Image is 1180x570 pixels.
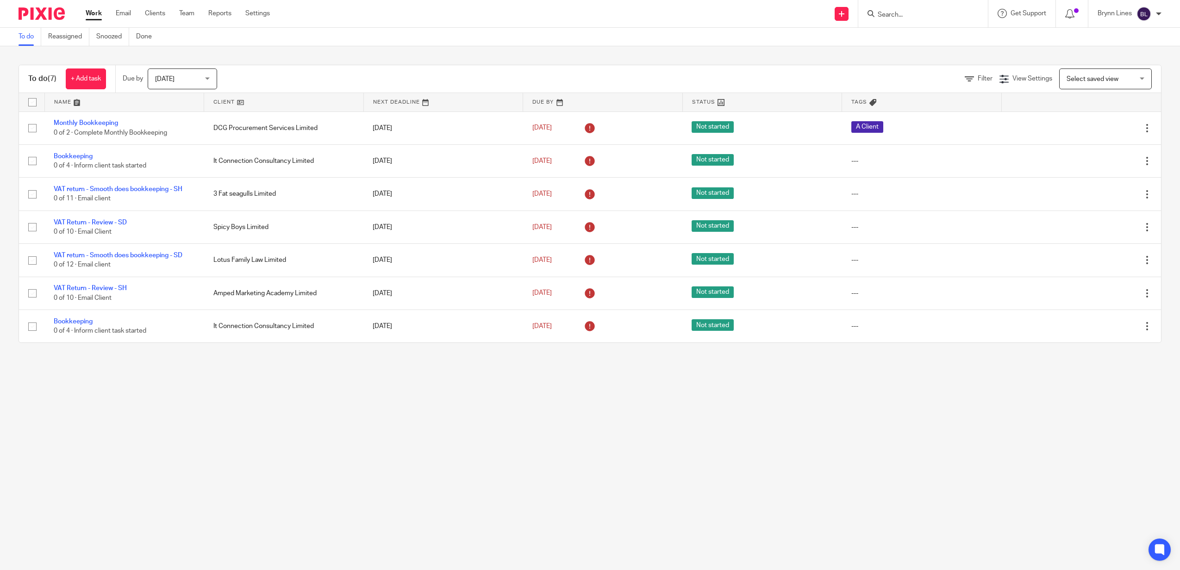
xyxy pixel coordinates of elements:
[363,277,523,310] td: [DATE]
[692,319,734,331] span: Not started
[54,196,111,202] span: 0 of 11 · Email client
[851,99,867,105] span: Tags
[54,219,127,226] a: VAT Return - Review - SD
[136,28,159,46] a: Done
[204,178,364,211] td: 3 Fat seagulls Limited
[54,328,146,334] span: 0 of 4 · Inform client task started
[363,310,523,343] td: [DATE]
[532,323,552,329] span: [DATE]
[54,162,146,169] span: 0 of 4 · Inform client task started
[19,7,65,20] img: Pixie
[204,310,364,343] td: It Connection Consultancy Limited
[1011,10,1046,17] span: Get Support
[28,74,56,84] h1: To do
[692,187,734,199] span: Not started
[851,255,993,265] div: ---
[116,9,131,18] a: Email
[363,144,523,177] td: [DATE]
[532,158,552,164] span: [DATE]
[96,28,129,46] a: Snoozed
[363,211,523,243] td: [DATE]
[532,290,552,297] span: [DATE]
[532,191,552,197] span: [DATE]
[54,252,182,259] a: VAT return - Smooth does bookkeeping - SD
[245,9,270,18] a: Settings
[86,9,102,18] a: Work
[204,211,364,243] td: Spicy Boys Limited
[48,28,89,46] a: Reassigned
[877,11,960,19] input: Search
[54,295,112,301] span: 0 of 10 · Email Client
[532,125,552,131] span: [DATE]
[54,229,112,235] span: 0 of 10 · Email Client
[54,262,111,268] span: 0 of 12 · Email client
[145,9,165,18] a: Clients
[54,318,93,325] a: Bookkeeping
[155,76,175,82] span: [DATE]
[851,322,993,331] div: ---
[204,112,364,144] td: DCG Procurement Services Limited
[1136,6,1151,21] img: svg%3E
[54,285,127,291] a: VAT Return - Review - SH
[851,189,993,198] div: ---
[692,154,734,166] span: Not started
[363,244,523,277] td: [DATE]
[851,223,993,232] div: ---
[204,144,364,177] td: It Connection Consultancy Limited
[692,286,734,298] span: Not started
[179,9,194,18] a: Team
[851,156,993,166] div: ---
[692,220,734,232] span: Not started
[978,75,993,82] span: Filter
[1067,76,1118,82] span: Select saved view
[19,28,41,46] a: To do
[1098,9,1132,18] p: Brynn Lines
[692,253,734,265] span: Not started
[532,224,552,230] span: [DATE]
[54,120,118,126] a: Monthly Bookkeeping
[363,178,523,211] td: [DATE]
[208,9,231,18] a: Reports
[532,257,552,263] span: [DATE]
[54,130,167,136] span: 0 of 2 · Complete Monthly Bookkeeping
[54,186,182,192] a: VAT return - Smooth does bookkeeping - SH
[692,121,734,133] span: Not started
[363,112,523,144] td: [DATE]
[851,289,993,298] div: ---
[48,75,56,82] span: (7)
[66,68,106,89] a: + Add task
[204,277,364,310] td: Amped Marketing Academy Limited
[851,121,883,133] span: A Client
[1012,75,1052,82] span: View Settings
[123,74,143,83] p: Due by
[204,244,364,277] td: Lotus Family Law Limited
[54,153,93,160] a: Bookkeeping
